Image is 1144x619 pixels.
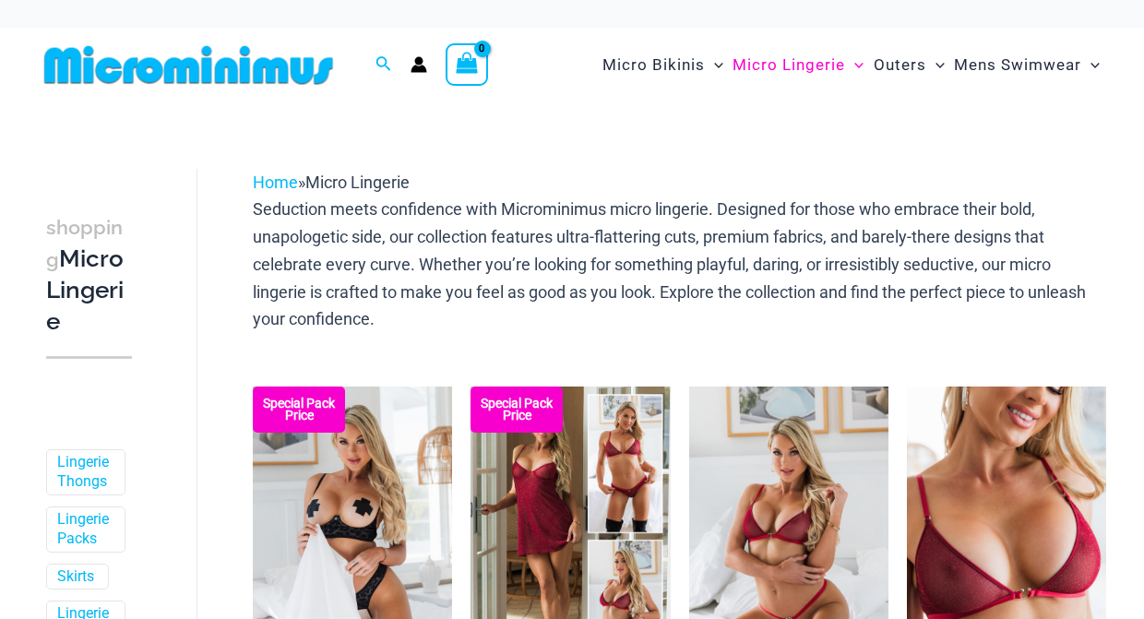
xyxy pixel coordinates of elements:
[874,42,926,89] span: Outers
[57,453,111,492] a: Lingerie Thongs
[305,173,410,192] span: Micro Lingerie
[253,173,410,192] span: »
[253,196,1106,333] p: Seduction meets confidence with Microminimus micro lingerie. Designed for those who embrace their...
[869,37,949,93] a: OutersMenu ToggleMenu Toggle
[57,567,94,587] a: Skirts
[411,56,427,73] a: Account icon link
[949,37,1104,93] a: Mens SwimwearMenu ToggleMenu Toggle
[1081,42,1100,89] span: Menu Toggle
[37,44,340,86] img: MM SHOP LOGO FLAT
[46,211,132,338] h3: Micro Lingerie
[46,216,123,271] span: shopping
[733,42,845,89] span: Micro Lingerie
[598,37,728,93] a: Micro BikinisMenu ToggleMenu Toggle
[375,54,392,77] a: Search icon link
[728,37,868,93] a: Micro LingerieMenu ToggleMenu Toggle
[926,42,945,89] span: Menu Toggle
[705,42,723,89] span: Menu Toggle
[253,398,345,422] b: Special Pack Price
[253,173,298,192] a: Home
[57,510,111,549] a: Lingerie Packs
[446,43,488,86] a: View Shopping Cart, empty
[471,398,563,422] b: Special Pack Price
[602,42,705,89] span: Micro Bikinis
[845,42,864,89] span: Menu Toggle
[954,42,1081,89] span: Mens Swimwear
[595,34,1107,96] nav: Site Navigation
